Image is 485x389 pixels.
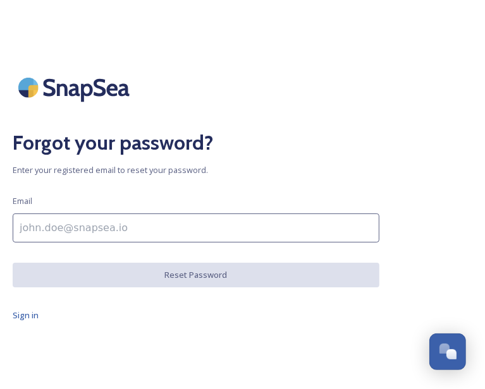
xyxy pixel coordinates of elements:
[13,309,39,321] span: Sign in
[13,164,379,176] span: Enter your registered email to reset your password.
[13,263,379,287] button: Reset Password
[13,66,139,109] img: SnapSea Logo
[13,308,379,323] a: Sign in
[429,333,466,370] button: Open Chat
[13,128,379,158] h2: Forgot your password?
[13,195,32,207] span: Email
[13,213,379,242] input: john.doe@snapsea.io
